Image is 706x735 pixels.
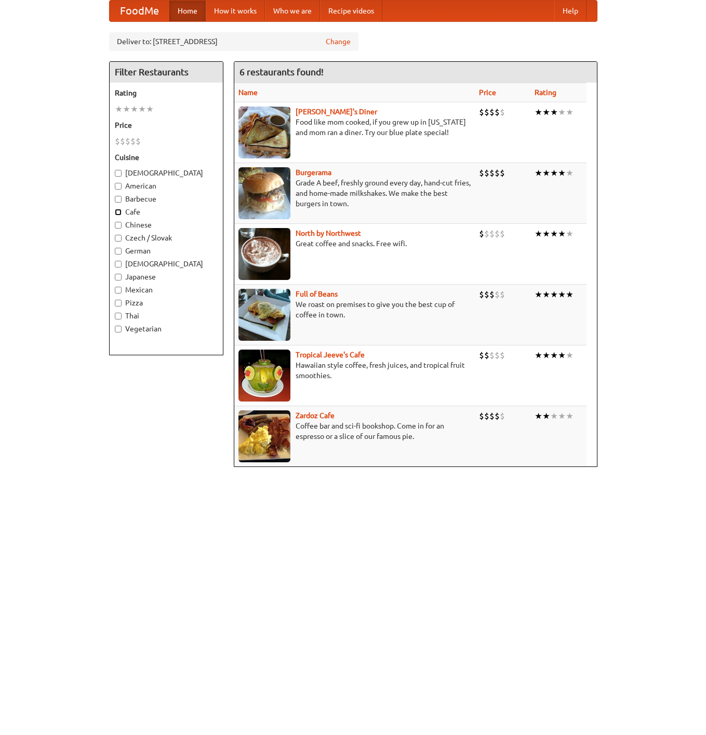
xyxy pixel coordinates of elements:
[115,272,218,282] label: Japanese
[115,181,218,191] label: American
[296,168,331,177] a: Burgerama
[500,228,505,239] li: $
[542,410,550,422] li: ★
[542,228,550,239] li: ★
[296,351,365,359] a: Tropical Jeeve's Cafe
[566,106,574,118] li: ★
[238,360,471,381] p: Hawaiian style coffee, fresh juices, and tropical fruit smoothies.
[115,235,122,242] input: Czech / Slovak
[115,274,122,280] input: Japanese
[535,228,542,239] li: ★
[136,136,141,147] li: $
[238,299,471,320] p: We roast on premises to give you the best cup of coffee in town.
[489,289,495,300] li: $
[115,194,218,204] label: Barbecue
[115,324,218,334] label: Vegetarian
[115,298,218,308] label: Pizza
[169,1,206,21] a: Home
[296,229,361,237] b: North by Northwest
[495,350,500,361] li: $
[123,103,130,115] li: ★
[484,350,489,361] li: $
[238,106,290,158] img: sallys.jpg
[495,167,500,179] li: $
[115,207,218,217] label: Cafe
[265,1,320,21] a: Who we are
[535,106,542,118] li: ★
[115,209,122,216] input: Cafe
[542,106,550,118] li: ★
[479,167,484,179] li: $
[115,196,122,203] input: Barbecue
[550,228,558,239] li: ★
[489,228,495,239] li: $
[115,248,122,255] input: German
[495,289,500,300] li: $
[489,410,495,422] li: $
[479,106,484,118] li: $
[109,32,358,51] div: Deliver to: [STREET_ADDRESS]
[484,289,489,300] li: $
[500,350,505,361] li: $
[238,421,471,442] p: Coffee bar and sci-fi bookshop. Come in for an espresso or a slice of our famous pie.
[320,1,382,21] a: Recipe videos
[238,410,290,462] img: zardoz.jpg
[238,117,471,138] p: Food like mom cooked, if you grew up in [US_STATE] and mom ran a diner. Try our blue plate special!
[239,67,324,77] ng-pluralize: 6 restaurants found!
[110,62,223,83] h4: Filter Restaurants
[479,410,484,422] li: $
[558,228,566,239] li: ★
[558,350,566,361] li: ★
[238,238,471,249] p: Great coffee and snacks. Free wifi.
[484,228,489,239] li: $
[500,410,505,422] li: $
[535,289,542,300] li: ★
[115,313,122,319] input: Thai
[115,168,218,178] label: [DEMOGRAPHIC_DATA]
[558,410,566,422] li: ★
[238,88,258,97] a: Name
[489,106,495,118] li: $
[566,228,574,239] li: ★
[238,289,290,341] img: beans.jpg
[125,136,130,147] li: $
[566,167,574,179] li: ★
[115,261,122,268] input: [DEMOGRAPHIC_DATA]
[484,410,489,422] li: $
[489,167,495,179] li: $
[550,167,558,179] li: ★
[558,106,566,118] li: ★
[489,350,495,361] li: $
[115,103,123,115] li: ★
[296,108,377,116] a: [PERSON_NAME]'s Diner
[296,290,338,298] a: Full of Beans
[550,410,558,422] li: ★
[479,350,484,361] li: $
[535,410,542,422] li: ★
[566,410,574,422] li: ★
[554,1,587,21] a: Help
[500,289,505,300] li: $
[115,120,218,130] h5: Price
[479,289,484,300] li: $
[115,233,218,243] label: Czech / Slovak
[550,106,558,118] li: ★
[115,287,122,293] input: Mexican
[326,36,351,47] a: Change
[110,1,169,21] a: FoodMe
[238,350,290,402] img: jeeves.jpg
[120,136,125,147] li: $
[535,88,556,97] a: Rating
[296,411,335,420] a: Zardoz Cafe
[115,285,218,295] label: Mexican
[115,259,218,269] label: [DEMOGRAPHIC_DATA]
[115,88,218,98] h5: Rating
[484,106,489,118] li: $
[115,220,218,230] label: Chinese
[115,311,218,321] label: Thai
[146,103,154,115] li: ★
[484,167,489,179] li: $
